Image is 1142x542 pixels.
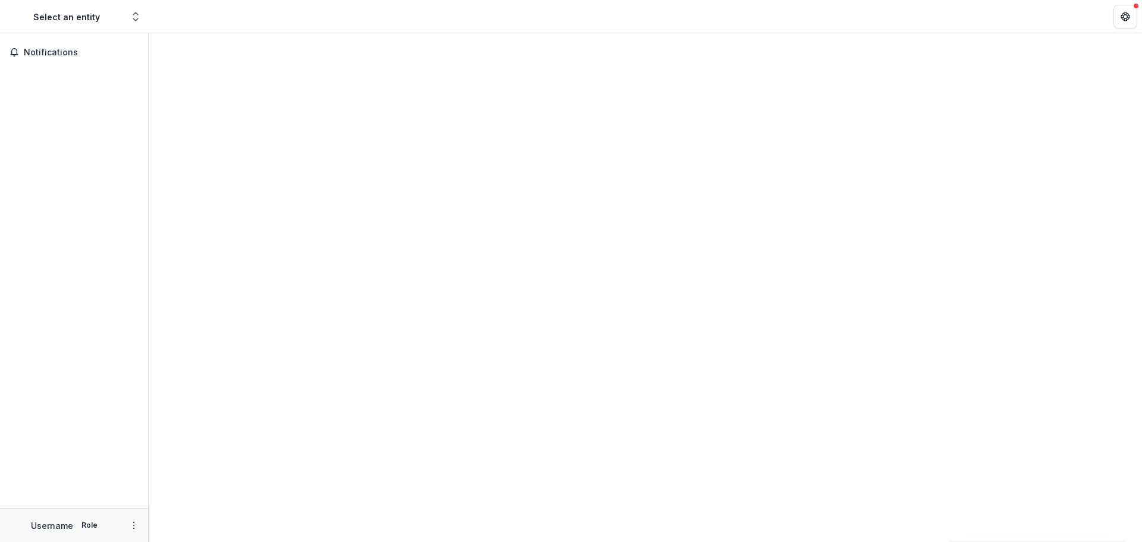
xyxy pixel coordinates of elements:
[24,48,139,58] span: Notifications
[78,520,101,531] p: Role
[127,5,144,29] button: Open entity switcher
[31,519,73,532] p: Username
[1113,5,1137,29] button: Get Help
[127,518,141,532] button: More
[33,11,100,23] div: Select an entity
[5,43,143,62] button: Notifications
